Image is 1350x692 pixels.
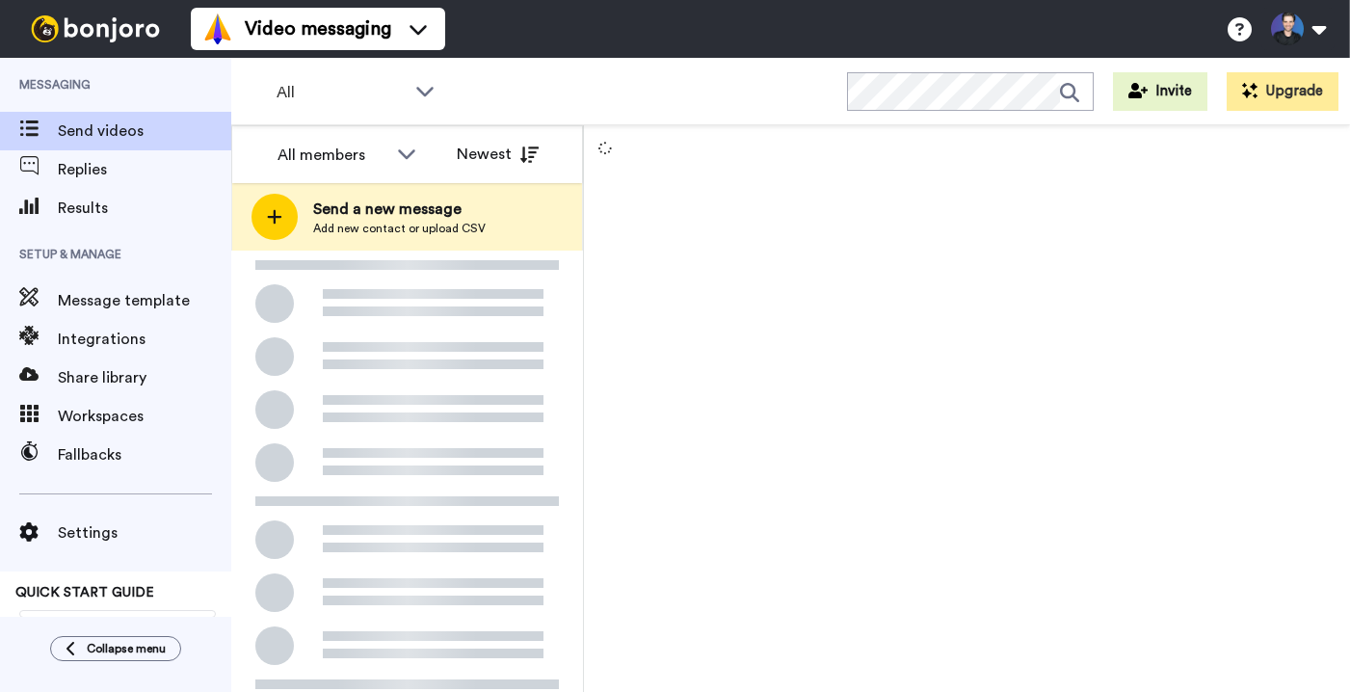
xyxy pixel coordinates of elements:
[442,135,553,173] button: Newest
[50,636,181,661] button: Collapse menu
[58,366,231,389] span: Share library
[87,641,166,656] span: Collapse menu
[202,13,233,44] img: vm-color.svg
[15,586,154,599] span: QUICK START GUIDE
[58,120,231,143] span: Send videos
[1113,72,1207,111] button: Invite
[58,328,231,351] span: Integrations
[58,197,231,220] span: Results
[313,198,486,221] span: Send a new message
[58,158,231,181] span: Replies
[278,144,387,167] div: All members
[245,15,391,42] span: Video messaging
[58,443,231,466] span: Fallbacks
[58,521,231,545] span: Settings
[313,221,486,236] span: Add new contact or upload CSV
[277,81,406,104] span: All
[58,405,231,428] span: Workspaces
[1227,72,1338,111] button: Upgrade
[58,289,231,312] span: Message template
[23,15,168,42] img: bj-logo-header-white.svg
